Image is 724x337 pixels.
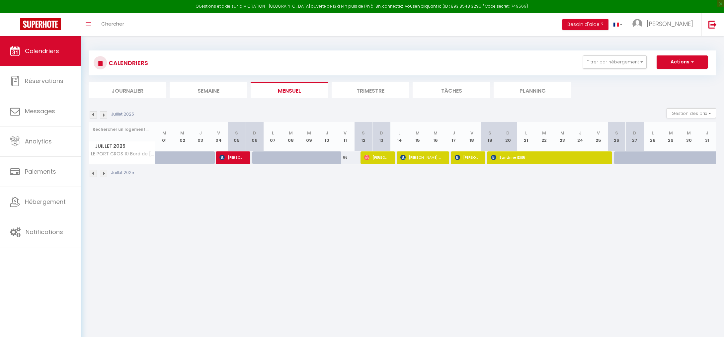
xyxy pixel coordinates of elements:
abbr: V [344,130,347,136]
button: Actions [657,55,708,69]
img: ... [632,19,642,29]
th: 19 [481,122,499,151]
a: ... [PERSON_NAME] [627,13,701,36]
abbr: S [488,130,491,136]
th: 03 [192,122,210,151]
span: [PERSON_NAME] [219,151,243,164]
th: 22 [535,122,553,151]
li: Mensuel [251,82,328,98]
th: 17 [445,122,463,151]
th: 05 [228,122,246,151]
abbr: J [706,130,708,136]
li: Journalier [89,82,166,98]
th: 23 [553,122,572,151]
abbr: V [217,130,220,136]
button: Besoin d'aide ? [562,19,608,30]
iframe: LiveChat chat widget [696,309,724,337]
th: 10 [318,122,336,151]
th: 07 [264,122,282,151]
th: 14 [390,122,409,151]
span: [PERSON_NAME] [364,151,388,164]
th: 01 [155,122,174,151]
th: 08 [282,122,300,151]
th: 27 [626,122,644,151]
abbr: M [289,130,293,136]
th: 06 [246,122,264,151]
abbr: S [615,130,618,136]
span: Paiements [25,167,56,176]
abbr: J [452,130,455,136]
th: 24 [571,122,590,151]
img: logout [708,20,717,29]
abbr: L [652,130,654,136]
li: Trimestre [332,82,409,98]
th: 09 [300,122,318,151]
abbr: S [362,130,365,136]
th: 30 [680,122,698,151]
span: Hébergement [25,198,66,206]
h3: CALENDRIERS [107,55,148,70]
th: 29 [662,122,680,151]
li: Planning [494,82,571,98]
abbr: M [416,130,420,136]
th: 21 [517,122,535,151]
th: 15 [409,122,427,151]
li: Tâches [413,82,490,98]
abbr: M [687,130,691,136]
a: en cliquant ici [415,3,442,9]
abbr: D [380,130,383,136]
abbr: J [199,130,202,136]
th: 18 [463,122,481,151]
span: Notifications [26,228,63,236]
span: [PERSON_NAME] [647,20,693,28]
span: Sandrine IDIER [491,151,604,164]
div: 86 [336,151,355,164]
th: 02 [173,122,192,151]
input: Rechercher un logement... [93,124,151,135]
abbr: D [633,130,636,136]
span: [PERSON_NAME] Contemporaine [400,151,442,164]
th: 13 [372,122,391,151]
abbr: M [434,130,438,136]
abbr: M [669,130,673,136]
th: 28 [644,122,662,151]
th: 20 [499,122,517,151]
span: Juillet 2025 [89,141,155,151]
img: Super Booking [20,18,61,30]
span: Analytics [25,137,52,145]
span: Calendriers [25,47,59,55]
th: 26 [607,122,626,151]
th: 16 [427,122,445,151]
abbr: L [398,130,400,136]
abbr: V [597,130,600,136]
span: Réservations [25,77,63,85]
abbr: D [253,130,256,136]
th: 04 [209,122,228,151]
abbr: M [542,130,546,136]
p: Juillet 2025 [111,170,134,176]
abbr: S [235,130,238,136]
abbr: L [525,130,527,136]
li: Semaine [170,82,247,98]
abbr: D [506,130,510,136]
abbr: J [579,130,582,136]
th: 25 [590,122,608,151]
span: [PERSON_NAME] [455,151,479,164]
span: Messages [25,107,55,115]
p: Juillet 2025 [111,111,134,118]
a: Chercher [96,13,129,36]
abbr: M [162,130,166,136]
button: Gestion des prix [667,108,716,118]
abbr: M [560,130,564,136]
th: 12 [354,122,372,151]
button: Filtrer par hébergement [583,55,647,69]
abbr: V [470,130,473,136]
th: 31 [698,122,716,151]
abbr: M [307,130,311,136]
abbr: M [180,130,184,136]
abbr: J [326,130,328,136]
abbr: L [272,130,274,136]
th: 11 [336,122,355,151]
span: Chercher [101,20,124,27]
span: LE PORT CROS 10 Bord de [GEOGRAPHIC_DATA] Clim [90,151,156,156]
